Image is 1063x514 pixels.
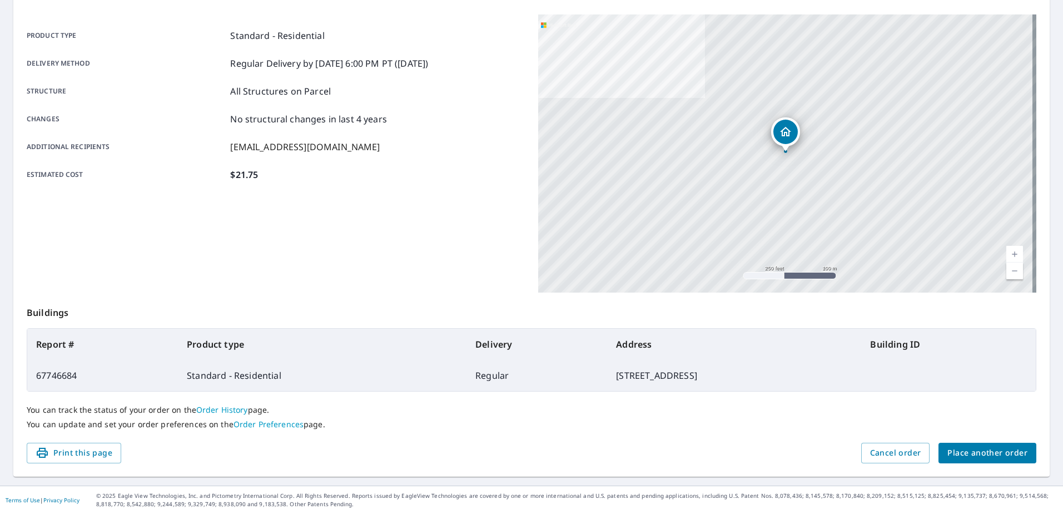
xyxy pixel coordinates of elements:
p: [EMAIL_ADDRESS][DOMAIN_NAME] [230,140,380,154]
th: Product type [178,329,466,360]
a: Order Preferences [234,419,304,429]
p: You can track the status of your order on the page. [27,405,1036,415]
td: Regular [466,360,607,391]
p: Buildings [27,293,1036,328]
th: Delivery [466,329,607,360]
button: Print this page [27,443,121,463]
p: Structure [27,85,226,98]
span: Place another order [947,446,1027,460]
div: Dropped pin, building 1, Residential property, 145 Catania Way Royal Palm Beach, FL 33411 [771,117,800,152]
td: [STREET_ADDRESS] [607,360,861,391]
button: Place another order [938,443,1036,463]
th: Report # [27,329,178,360]
a: Order History [196,404,248,415]
p: Product type [27,29,226,42]
p: Delivery method [27,57,226,70]
td: 67746684 [27,360,178,391]
th: Address [607,329,861,360]
td: Standard - Residential [178,360,466,391]
a: Terms of Use [6,496,40,504]
a: Privacy Policy [43,496,80,504]
button: Cancel order [861,443,930,463]
p: Estimated cost [27,168,226,181]
a: Current Level 17, Zoom In [1006,246,1023,263]
span: Print this page [36,446,112,460]
th: Building ID [861,329,1036,360]
p: | [6,497,80,503]
p: $21.75 [230,168,258,181]
p: All Structures on Parcel [230,85,331,98]
a: Current Level 17, Zoom Out [1006,263,1023,279]
p: Additional recipients [27,140,226,154]
p: Standard - Residential [230,29,324,42]
p: You can update and set your order preferences on the page. [27,419,1036,429]
span: Cancel order [870,446,921,460]
p: © 2025 Eagle View Technologies, Inc. and Pictometry International Corp. All Rights Reserved. Repo... [96,492,1057,508]
p: No structural changes in last 4 years [230,112,387,126]
p: Regular Delivery by [DATE] 6:00 PM PT ([DATE]) [230,57,428,70]
p: Changes [27,112,226,126]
